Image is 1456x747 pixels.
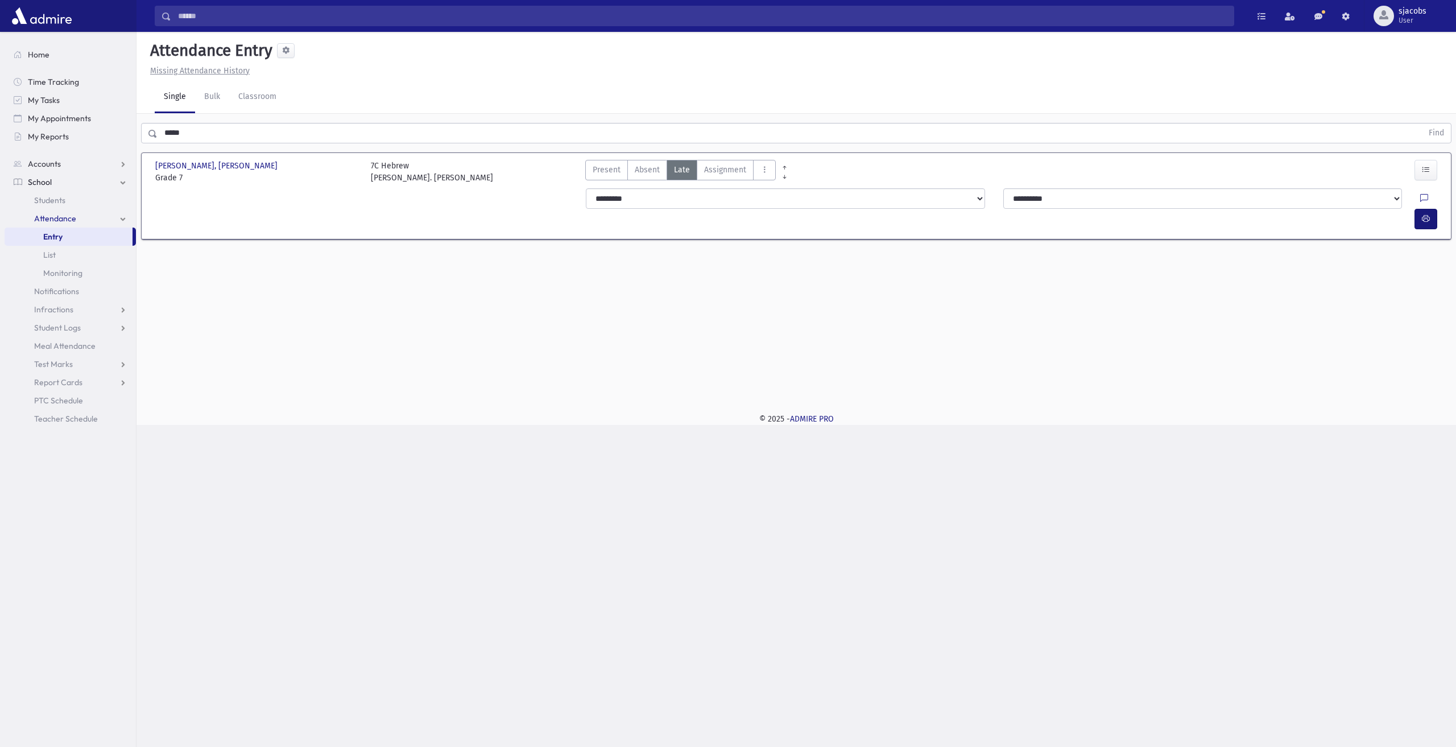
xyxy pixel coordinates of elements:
h5: Attendance Entry [146,41,272,60]
a: Accounts [5,155,136,173]
span: Assignment [704,164,746,176]
span: Grade 7 [155,172,359,184]
span: Absent [635,164,660,176]
span: Present [593,164,621,176]
div: AttTypes [585,160,776,184]
a: ADMIRE PRO [790,414,834,424]
a: Notifications [5,282,136,300]
span: Meal Attendance [34,341,96,351]
span: Notifications [34,286,79,296]
span: My Tasks [28,95,60,105]
span: Accounts [28,159,61,169]
a: Report Cards [5,373,136,391]
span: My Reports [28,131,69,142]
span: Monitoring [43,268,82,278]
a: Test Marks [5,355,136,373]
a: Classroom [229,81,286,113]
a: PTC Schedule [5,391,136,410]
span: User [1399,16,1426,25]
div: 7C Hebrew [PERSON_NAME]. [PERSON_NAME] [371,160,493,184]
span: Test Marks [34,359,73,369]
a: Missing Attendance History [146,66,250,76]
span: Student Logs [34,323,81,333]
a: Teacher Schedule [5,410,136,428]
a: Students [5,191,136,209]
a: Infractions [5,300,136,319]
span: List [43,250,56,260]
span: Report Cards [34,377,82,387]
span: Home [28,49,49,60]
div: © 2025 - [155,413,1438,425]
a: My Appointments [5,109,136,127]
a: School [5,173,136,191]
a: Entry [5,228,133,246]
span: Teacher Schedule [34,414,98,424]
a: My Tasks [5,91,136,109]
span: Infractions [34,304,73,315]
a: List [5,246,136,264]
a: Attendance [5,209,136,228]
span: School [28,177,52,187]
a: Meal Attendance [5,337,136,355]
span: Time Tracking [28,77,79,87]
span: Students [34,195,65,205]
span: PTC Schedule [34,395,83,406]
span: sjacobs [1399,7,1426,16]
span: Entry [43,232,63,242]
a: Home [5,46,136,64]
span: Attendance [34,213,76,224]
input: Search [171,6,1234,26]
span: Late [674,164,690,176]
a: Monitoring [5,264,136,282]
img: AdmirePro [9,5,75,27]
a: Bulk [195,81,229,113]
a: Time Tracking [5,73,136,91]
a: Student Logs [5,319,136,337]
button: Find [1422,123,1451,143]
a: Single [155,81,195,113]
span: My Appointments [28,113,91,123]
span: [PERSON_NAME], [PERSON_NAME] [155,160,280,172]
a: My Reports [5,127,136,146]
u: Missing Attendance History [150,66,250,76]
